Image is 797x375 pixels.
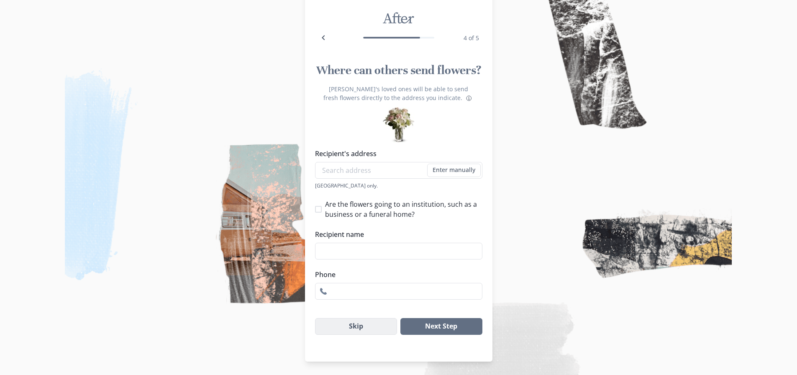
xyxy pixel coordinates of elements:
button: Next Step [400,318,482,335]
p: [PERSON_NAME]'s loved ones will be able to send fresh flowers directly to the address you indicate. [315,85,482,104]
label: Phone [315,270,477,280]
h1: Where can others send flowers? [315,63,482,78]
button: About flower deliveries [464,93,474,103]
button: Enter manually [427,164,481,177]
button: Back [315,29,332,46]
input: Search address [315,162,482,179]
span: 4 of 5 [464,34,479,42]
label: Recipient name [315,229,477,239]
div: [GEOGRAPHIC_DATA] only. [315,182,482,189]
span: Are the flowers going to an institution, such as a business or a funeral home? [325,199,482,219]
button: Skip [315,318,397,335]
label: Recipient's address [315,149,477,159]
div: Preview of some flower bouquets [383,107,414,139]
